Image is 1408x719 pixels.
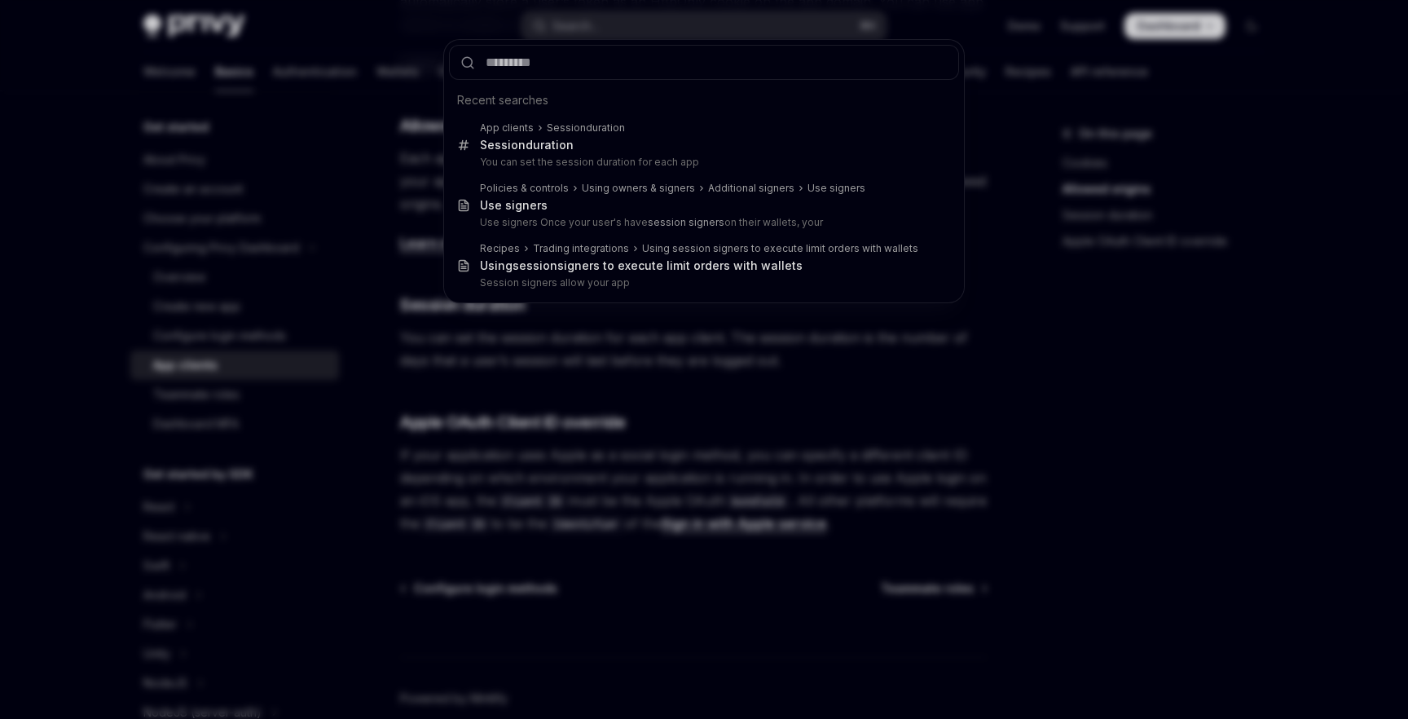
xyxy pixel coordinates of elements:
[547,121,586,134] b: Session
[642,242,918,255] div: Using session signers to execute limit orders with wallets
[480,138,574,152] div: duration
[648,216,724,228] b: session signers
[480,242,520,255] div: Recipes
[457,92,548,108] span: Recent searches
[480,198,548,213] div: Use signers
[480,121,534,135] div: App clients
[480,182,569,195] div: Policies & controls
[807,182,865,195] div: Use signers
[480,258,803,273] div: Using signers to execute limit orders with wallets
[480,276,925,289] p: Session signers allow your app
[533,242,629,255] div: Trading integrations
[480,156,925,169] p: You can set the session duration for each app
[513,258,557,272] b: session
[547,121,625,135] div: duration
[708,182,794,195] div: Additional signers
[480,216,925,229] p: Use signers Once your user's have on their wallets, your
[480,138,526,152] b: Session
[582,182,695,195] div: Using owners & signers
